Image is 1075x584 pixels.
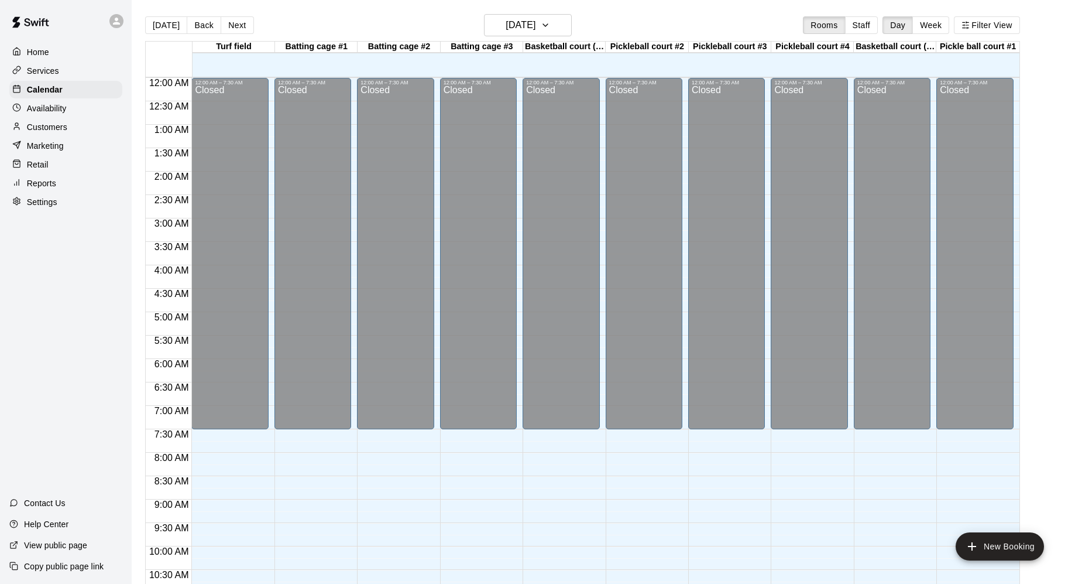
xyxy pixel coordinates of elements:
[27,84,63,95] p: Calendar
[358,42,440,53] div: Batting cage #2
[27,196,57,208] p: Settings
[195,86,265,433] div: Closed
[152,336,192,346] span: 5:30 AM
[609,80,679,86] div: 12:00 AM – 7:30 AM
[152,265,192,275] span: 4:00 AM
[936,78,1013,429] div: 12:00 AM – 7:30 AM: Closed
[9,100,122,117] a: Availability
[940,80,1009,86] div: 12:00 AM – 7:30 AM
[27,140,64,152] p: Marketing
[692,80,761,86] div: 12:00 AM – 7:30 AM
[854,78,930,429] div: 12:00 AM – 7:30 AM: Closed
[526,86,596,433] div: Closed
[526,80,596,86] div: 12:00 AM – 7:30 AM
[9,175,122,192] a: Reports
[145,16,187,34] button: [DATE]
[956,532,1044,561] button: add
[27,177,56,189] p: Reports
[9,81,122,98] a: Calendar
[146,101,192,111] span: 12:30 AM
[441,42,523,53] div: Batting cage #3
[152,500,192,510] span: 9:00 AM
[27,65,59,77] p: Services
[857,80,927,86] div: 12:00 AM – 7:30 AM
[9,137,122,155] a: Marketing
[278,86,348,433] div: Closed
[692,86,761,433] div: Closed
[360,80,430,86] div: 12:00 AM – 7:30 AM
[523,78,599,429] div: 12:00 AM – 7:30 AM: Closed
[9,118,122,136] a: Customers
[27,159,49,170] p: Retail
[274,78,351,429] div: 12:00 AM – 7:30 AM: Closed
[24,497,66,509] p: Contact Us
[152,172,192,182] span: 2:00 AM
[940,86,1009,433] div: Closed
[845,16,878,34] button: Staff
[771,42,854,53] div: Pickleball court #4
[152,453,192,463] span: 8:00 AM
[9,193,122,211] a: Settings
[357,78,434,429] div: 12:00 AM – 7:30 AM: Closed
[24,518,68,530] p: Help Center
[152,195,192,205] span: 2:30 AM
[954,16,1019,34] button: Filter View
[854,42,936,53] div: Basketball court (half)
[278,80,348,86] div: 12:00 AM – 7:30 AM
[152,218,192,228] span: 3:00 AM
[193,42,275,53] div: Turf field
[360,86,430,433] div: Closed
[195,80,265,86] div: 12:00 AM – 7:30 AM
[27,103,67,114] p: Availability
[221,16,253,34] button: Next
[803,16,845,34] button: Rooms
[771,78,847,429] div: 12:00 AM – 7:30 AM: Closed
[152,148,192,158] span: 1:30 AM
[152,406,192,416] span: 7:00 AM
[912,16,949,34] button: Week
[606,42,688,53] div: Pickleball court #2
[152,382,192,392] span: 6:30 AM
[688,78,765,429] div: 12:00 AM – 7:30 AM: Closed
[936,42,1019,53] div: Pickle ball court #1
[9,62,122,80] a: Services
[152,359,192,369] span: 6:00 AM
[857,86,927,433] div: Closed
[27,46,49,58] p: Home
[24,539,87,551] p: View public page
[187,16,221,34] button: Back
[146,78,192,88] span: 12:00 AM
[689,42,771,53] div: Pickleball court #3
[606,78,682,429] div: 12:00 AM – 7:30 AM: Closed
[774,86,844,433] div: Closed
[609,86,679,433] div: Closed
[444,86,513,433] div: Closed
[152,312,192,322] span: 5:00 AM
[27,121,67,133] p: Customers
[152,289,192,299] span: 4:30 AM
[440,78,517,429] div: 12:00 AM – 7:30 AM: Closed
[24,561,104,572] p: Copy public page link
[191,78,268,429] div: 12:00 AM – 7:30 AM: Closed
[146,570,192,580] span: 10:30 AM
[146,547,192,556] span: 10:00 AM
[9,156,122,173] a: Retail
[484,14,572,36] button: [DATE]
[444,80,513,86] div: 12:00 AM – 7:30 AM
[882,16,913,34] button: Day
[152,429,192,439] span: 7:30 AM
[506,17,535,33] h6: [DATE]
[152,476,192,486] span: 8:30 AM
[9,43,122,61] a: Home
[523,42,606,53] div: Basketball court (full)
[152,242,192,252] span: 3:30 AM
